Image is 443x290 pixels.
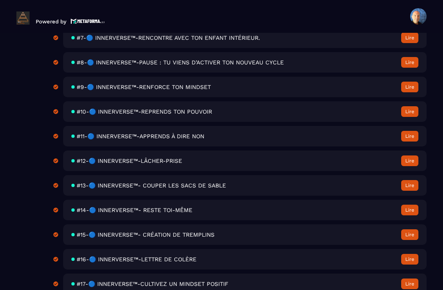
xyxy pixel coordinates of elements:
button: Lire [401,82,418,92]
button: Lire [401,279,418,289]
span: #10-🔵 INNERVERSE™-REPRENDS TON POUVOIR [77,108,212,115]
span: #7-🔵 INNERVERSE™-RENCONTRE AVEC TON ENFANT INTÉRIEUR. [77,34,260,41]
span: #12-🔵 INNERVERSE™-LÂCHER-PRISE [77,158,182,164]
button: Lire [401,106,418,117]
span: #17-🔵 INNERVERSE™-CULTIVEZ UN MINDSET POSITIF [77,281,228,287]
button: Lire [401,57,418,68]
button: Lire [401,155,418,166]
span: #11-🔵 INNERVERSE™-APPRENDS À DIRE NON [77,133,204,139]
span: #15-🔵 INNERVERSE™- CRÉATION DE TREMPLINS [77,231,215,238]
button: Lire [401,180,418,191]
button: Lire [401,229,418,240]
span: #13-🔵 INNERVERSE™- COUPER LES SACS DE SABLE [77,182,226,189]
img: logo [71,18,105,25]
span: #8-🔵 INNERVERSE™-PAUSE : TU VIENS D’ACTIVER TON NOUVEAU CYCLE [77,59,284,66]
span: #14-🔵 INNERVERSE™- RESTE TOI-MÊME [77,207,192,213]
button: Lire [401,205,418,215]
img: logo-branding [16,11,30,25]
button: Lire [401,131,418,142]
span: #16-🔵 INNERVERSE™-LETTRE DE COLÈRE [77,256,196,263]
p: Powered by [36,18,66,25]
span: #9-🔵 INNERVERSE™-RENFORCE TON MINDSET [77,84,211,90]
button: Lire [401,254,418,265]
button: Lire [401,32,418,43]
